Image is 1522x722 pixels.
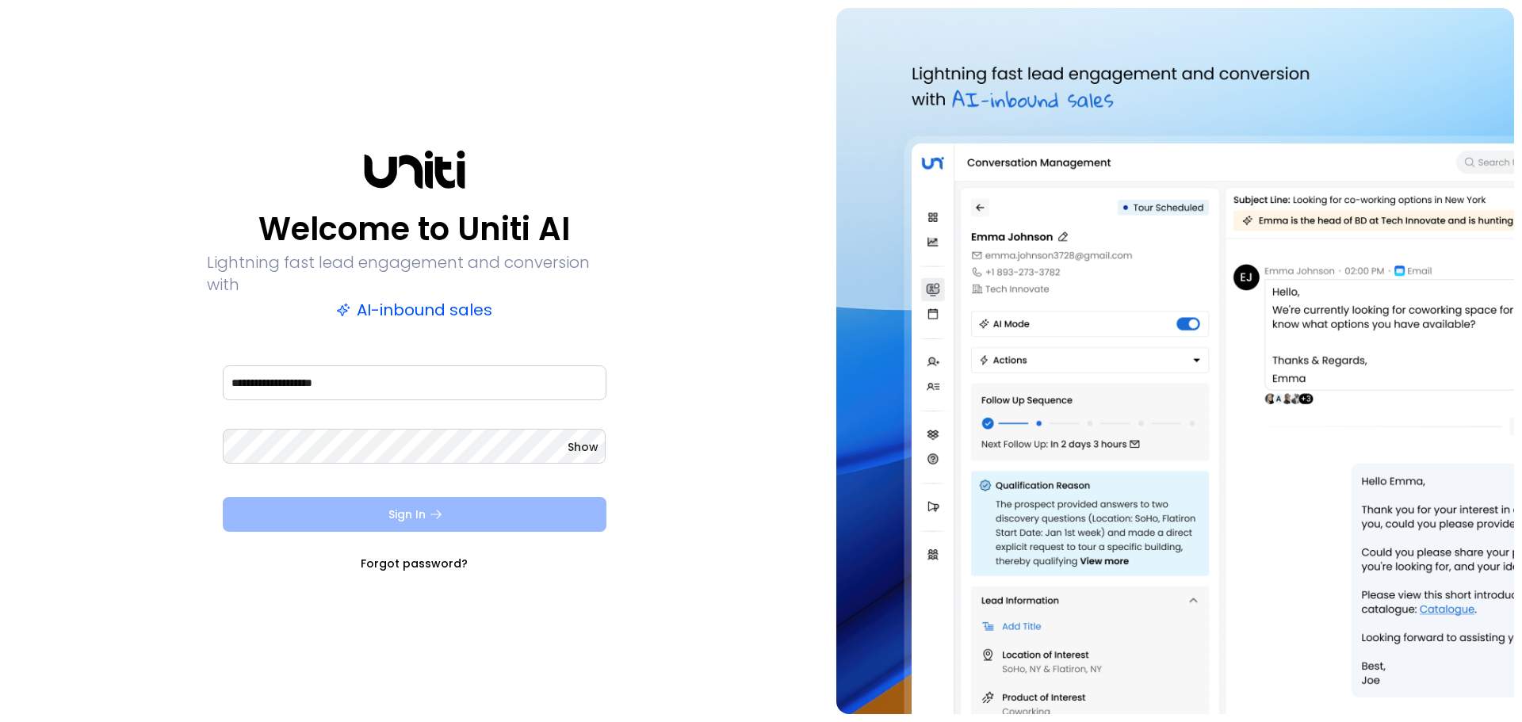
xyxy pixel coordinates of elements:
[336,299,492,321] p: AI-inbound sales
[568,439,598,455] button: Show
[207,251,622,296] p: Lightning fast lead engagement and conversion with
[258,210,570,248] p: Welcome to Uniti AI
[836,8,1514,714] img: auth-hero.png
[223,497,606,532] button: Sign In
[361,556,468,571] a: Forgot password?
